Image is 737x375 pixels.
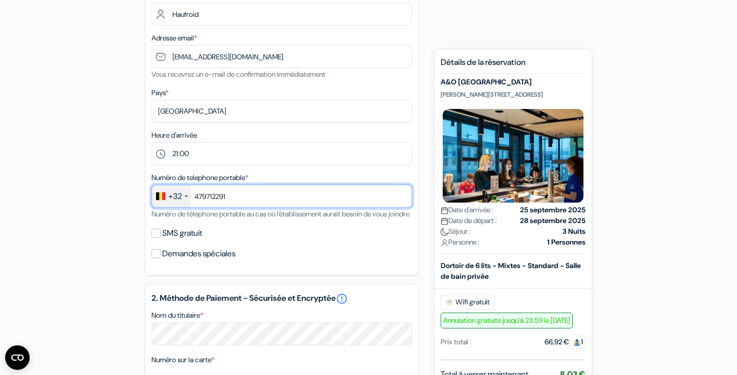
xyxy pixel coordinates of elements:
[547,237,586,248] strong: 1 Personnes
[151,33,197,43] label: Adresse email
[562,226,586,237] strong: 3 Nuits
[573,339,581,346] img: guest.svg
[441,261,581,281] b: Dortoir de 6 lits - Mixtes - Standard - Salle de bain privée
[441,217,448,225] img: calendar.svg
[162,247,235,261] label: Demandes spéciales
[441,91,586,99] p: [PERSON_NAME][STREET_ADDRESS]
[441,226,471,237] span: Séjour :
[5,345,30,370] button: Ouvrir le widget CMP
[151,293,412,305] h5: 2. Méthode de Paiement - Sécurisée et Encryptée
[441,78,586,86] h5: A&O [GEOGRAPHIC_DATA]
[151,130,197,141] label: Heure d'arrivée
[151,3,412,26] input: Entrer le nom de famille
[520,205,586,215] strong: 25 septembre 2025
[151,45,412,68] input: Entrer adresse e-mail
[441,228,448,236] img: moon.svg
[168,190,182,203] div: +32
[151,87,168,98] label: Pays
[441,237,480,248] span: Personne :
[441,295,494,310] span: Wifi gratuit
[441,207,448,214] img: calendar.svg
[445,298,453,306] img: free_wifi.svg
[151,209,409,218] small: Numéro de téléphone portable au cas où l'établissement aurait besoin de vous joindre
[441,205,493,215] span: Date d'arrivée :
[569,335,586,349] span: 1
[441,337,471,347] div: Prix total :
[151,185,412,208] input: 470 12 34 56
[441,215,497,226] span: Date de départ :
[441,313,573,328] span: Annulation gratuite jusqu’à 23:59 le [DATE]
[151,355,214,365] label: Numéro sur la carte
[151,310,203,321] label: Nom du titulaire
[520,215,586,226] strong: 28 septembre 2025
[441,239,448,247] img: user_icon.svg
[545,337,586,347] div: 66,92 €
[336,293,348,305] a: error_outline
[441,57,586,74] h5: Détails de la réservation
[162,226,202,240] label: SMS gratuit
[151,172,248,183] label: Numéro de telephone portable
[152,185,191,207] div: Belgium (België): +32
[151,70,326,79] small: Vous recevrez un e-mail de confirmation immédiatement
